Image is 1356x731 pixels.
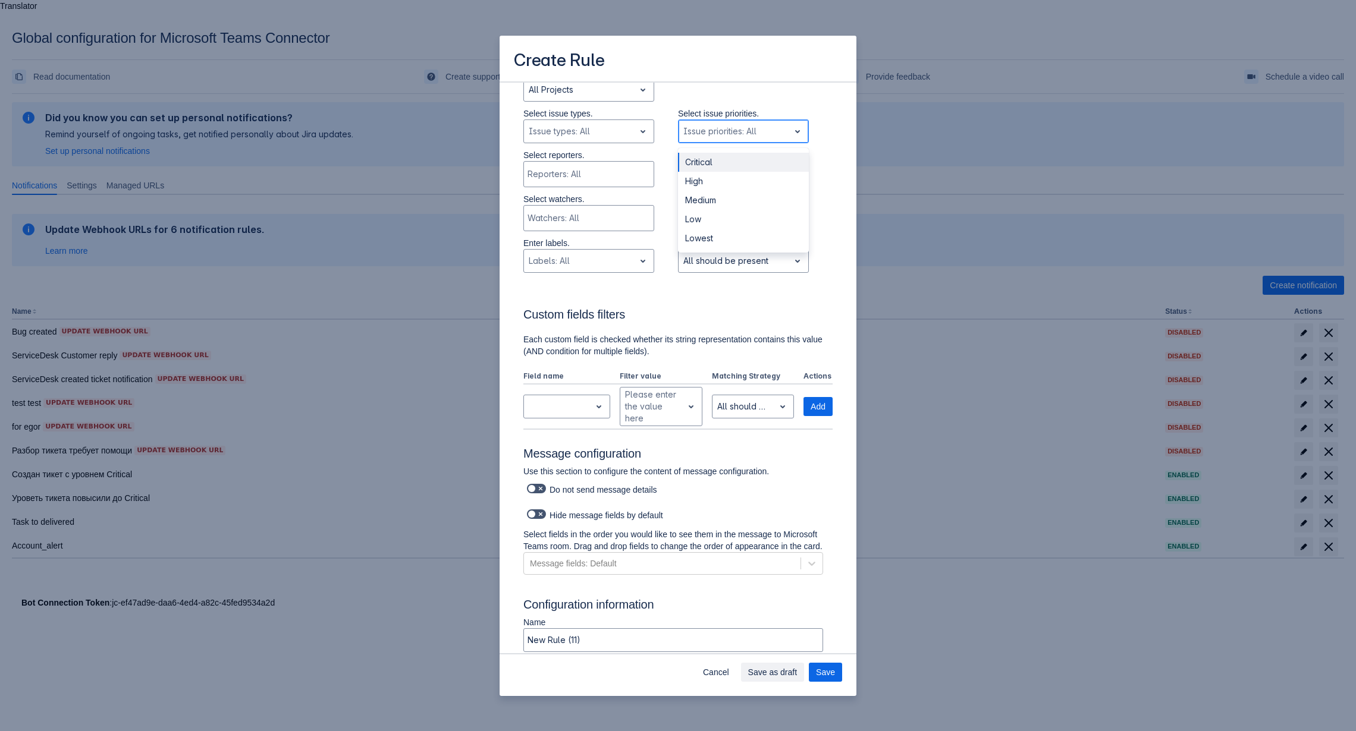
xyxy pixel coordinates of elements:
span: Add [811,397,825,416]
span: open [636,83,650,97]
h3: Create Rule [514,50,605,73]
div: Scrollable content [500,81,856,654]
button: Save [809,663,842,682]
p: Select fields in the order you would like to see them in the message to Microsoft Teams room. Dra... [523,528,823,552]
p: Use this section to configure the content of message configuration. [523,465,823,477]
p: Select issue types. [523,108,654,119]
button: Save as draft [741,663,805,682]
p: Select reporters. [523,149,654,161]
h3: Configuration information [523,597,833,616]
span: open [684,399,698,414]
div: Medium [678,191,809,210]
div: Low [678,210,809,229]
span: open [636,254,650,268]
span: open [790,254,805,268]
th: Matching Strategy [707,369,799,385]
th: Field name [523,369,615,385]
th: Filter value [615,369,707,385]
p: Select issue priorities. [678,108,809,119]
span: open [776,399,790,414]
span: Save as draft [748,663,798,682]
span: open [592,399,606,414]
input: Please enter the name of the rule here [524,629,823,651]
span: Save [816,663,835,682]
div: Please enter the value here [625,389,678,424]
button: Add [803,397,833,416]
h3: Message configuration [523,446,833,465]
div: Critical [678,153,809,172]
th: Actions [799,369,833,385]
div: High [678,172,809,191]
span: Cancel [703,663,729,682]
p: Each custom field is checked whether its string representation contains this value (AND condition... [523,333,833,357]
div: Message fields: Default [530,557,617,569]
p: Enter labels. [523,237,654,249]
h3: Custom fields filters [523,307,833,326]
p: Select watchers. [523,193,654,205]
p: Name [523,616,823,628]
div: Lowest [678,229,809,248]
span: open [636,124,650,138]
div: Do not send message details [523,480,823,497]
button: Cancel [696,663,736,682]
div: Hide message fields by default [523,506,823,522]
span: open [790,124,805,138]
